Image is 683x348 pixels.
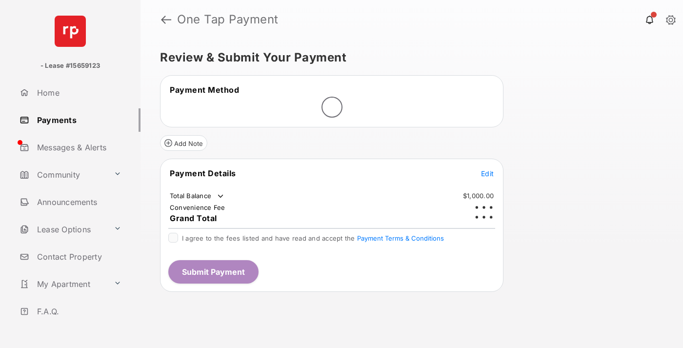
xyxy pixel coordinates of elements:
[170,85,239,95] span: Payment Method
[462,191,494,200] td: $1,000.00
[16,300,141,323] a: F.A.Q.
[55,16,86,47] img: svg+xml;base64,PHN2ZyB4bWxucz0iaHR0cDovL3d3dy53My5vcmcvMjAwMC9zdmciIHdpZHRoPSI2NCIgaGVpZ2h0PSI2NC...
[16,108,141,132] a: Payments
[16,218,110,241] a: Lease Options
[481,169,494,178] span: Edit
[481,168,494,178] button: Edit
[182,234,444,242] span: I agree to the fees listed and have read and accept the
[16,245,141,268] a: Contact Property
[170,213,217,223] span: Grand Total
[357,234,444,242] button: I agree to the fees listed and have read and accept the
[16,81,141,104] a: Home
[169,203,226,212] td: Convenience Fee
[16,136,141,159] a: Messages & Alerts
[160,52,656,63] h5: Review & Submit Your Payment
[170,168,236,178] span: Payment Details
[16,190,141,214] a: Announcements
[160,135,207,151] button: Add Note
[16,272,110,296] a: My Apartment
[177,14,279,25] strong: One Tap Payment
[16,163,110,186] a: Community
[40,61,100,71] p: - Lease #15659123
[168,260,259,284] button: Submit Payment
[169,191,225,201] td: Total Balance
